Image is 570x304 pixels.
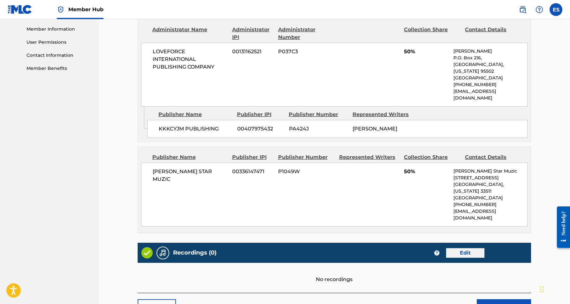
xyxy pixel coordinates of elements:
p: P.O. Box 216, [453,55,527,61]
span: P037C3 [278,48,334,56]
div: Publisher IPI [232,153,273,161]
span: Member Hub [68,6,103,13]
img: Top Rightsholder [57,6,65,13]
span: [PERSON_NAME] [353,126,397,132]
span: 50% [404,168,449,175]
div: Publisher Name [158,111,232,118]
a: Member Benefits [27,65,91,72]
iframe: Resource Center [552,201,570,254]
span: 00336147471 [232,168,273,175]
div: Publisher Number [289,111,348,118]
a: Public Search [516,3,529,16]
img: search [519,6,527,13]
div: Drag [540,280,544,299]
p: [PHONE_NUMBER] [453,81,527,88]
p: [PERSON_NAME] Star Muzic [453,168,527,174]
div: Administrator Name [152,26,227,41]
span: PA424J [289,125,348,133]
div: No recordings [138,263,531,283]
img: help [536,6,543,13]
p: [PERSON_NAME] [453,48,527,55]
img: MLC Logo [8,5,32,14]
div: Publisher IPI [237,111,284,118]
div: Publisher Name [152,153,227,161]
a: Contact Information [27,52,91,59]
div: Represented Writers [353,111,412,118]
p: [STREET_ADDRESS] [453,174,527,181]
div: Administrator Number [278,26,334,41]
span: LOVEFORCE INTERNATIONAL PUBLISHING COMPANY [153,48,228,71]
div: Contact Details [465,153,521,161]
p: [PHONE_NUMBER] [453,201,527,208]
h5: Recordings (0) [173,249,217,256]
p: [GEOGRAPHIC_DATA], [US_STATE] 95502 [453,61,527,75]
span: P1049W [278,168,334,175]
span: KKKCYJM PUBLISHING [159,125,232,133]
p: [EMAIL_ADDRESS][DOMAIN_NAME] [453,208,527,221]
p: [GEOGRAPHIC_DATA] [453,195,527,201]
a: User Permissions [27,39,91,46]
div: Help [533,3,546,16]
div: Collection Share [404,153,460,161]
div: Collection Share [404,26,460,41]
a: Member Information [27,26,91,33]
img: Valid [141,247,153,258]
span: ? [434,250,439,256]
p: [GEOGRAPHIC_DATA] [453,75,527,81]
a: Edit [446,248,484,258]
p: [EMAIL_ADDRESS][DOMAIN_NAME] [453,88,527,101]
div: Administrator IPI [232,26,273,41]
img: Recordings [159,249,167,257]
iframe: Chat Widget [538,273,570,304]
div: User Menu [550,3,562,16]
span: 00131162521 [232,48,273,56]
span: 50% [404,48,449,56]
div: Publisher Number [278,153,334,161]
p: [GEOGRAPHIC_DATA], [US_STATE] 33511 [453,181,527,195]
span: [PERSON_NAME] STAR MUZIC [153,168,228,183]
div: Contact Details [465,26,521,41]
div: Represented Writers [339,153,399,161]
span: 00407975432 [237,125,284,133]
